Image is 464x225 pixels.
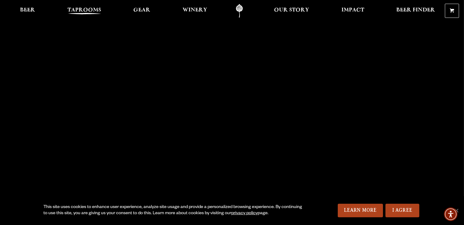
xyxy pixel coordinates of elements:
span: Winery [183,8,207,13]
span: Taprooms [67,8,101,13]
span: Beer [20,8,35,13]
span: Impact [341,8,364,13]
a: Odell Home [228,4,251,18]
div: Accessibility Menu [444,207,458,221]
span: Our Story [274,8,309,13]
a: Beer Finder [392,4,439,18]
a: Our Story [270,4,313,18]
span: Beer Finder [396,8,435,13]
a: I Agree [385,204,419,217]
a: Beer [16,4,39,18]
a: privacy policy [231,211,258,216]
a: Impact [337,4,368,18]
a: Learn More [338,204,383,217]
span: Gear [133,8,150,13]
div: This site uses cookies to enhance user experience, analyze site usage and provide a personalized ... [43,204,303,217]
a: Gear [129,4,154,18]
a: Taprooms [63,4,105,18]
a: Winery [179,4,211,18]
